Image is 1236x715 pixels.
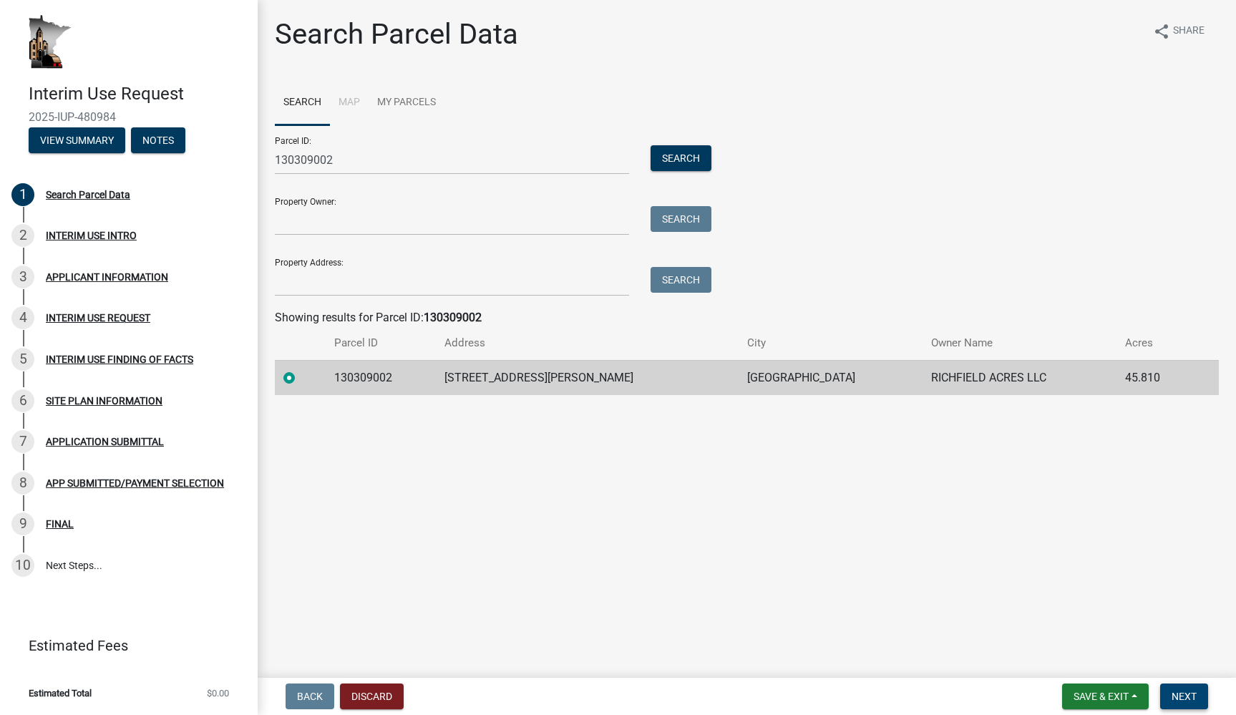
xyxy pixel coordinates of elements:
button: Discard [340,684,404,709]
button: Search [651,267,711,293]
button: Back [286,684,334,709]
td: [GEOGRAPHIC_DATA] [739,360,923,395]
td: RICHFIELD ACRES LLC [923,360,1117,395]
button: Notes [131,127,185,153]
div: INTERIM USE FINDING OF FACTS [46,354,193,364]
a: Search [275,80,330,126]
div: INTERIM USE INTRO [46,230,137,240]
i: share [1153,23,1170,40]
td: 45.810 [1116,360,1193,395]
span: Share [1173,23,1205,40]
span: $0.00 [207,689,229,698]
th: Owner Name [923,326,1117,360]
span: 2025-IUP-480984 [29,110,229,124]
div: 2 [11,224,34,247]
div: Search Parcel Data [46,190,130,200]
button: Search [651,145,711,171]
div: 10 [11,554,34,577]
button: Save & Exit [1062,684,1149,709]
img: Houston County, Minnesota [29,15,72,69]
th: City [739,326,923,360]
div: 1 [11,183,34,206]
h4: Interim Use Request [29,84,246,104]
div: APPLICANT INFORMATION [46,272,168,282]
button: View Summary [29,127,125,153]
td: 130309002 [326,360,436,395]
button: shareShare [1142,17,1216,45]
div: 6 [11,389,34,412]
div: FINAL [46,519,74,529]
strong: 130309002 [424,311,482,324]
a: My Parcels [369,80,444,126]
div: 8 [11,472,34,495]
button: Search [651,206,711,232]
div: 4 [11,306,34,329]
div: SITE PLAN INFORMATION [46,396,162,406]
th: Acres [1116,326,1193,360]
div: INTERIM USE REQUEST [46,313,150,323]
wm-modal-confirm: Notes [131,135,185,147]
div: 7 [11,430,34,453]
span: Save & Exit [1074,691,1129,702]
a: Estimated Fees [11,631,235,660]
button: Next [1160,684,1208,709]
span: Next [1172,691,1197,702]
div: 5 [11,348,34,371]
div: 9 [11,512,34,535]
div: Showing results for Parcel ID: [275,309,1219,326]
wm-modal-confirm: Summary [29,135,125,147]
div: APPLICATION SUBMITTAL [46,437,164,447]
div: APP SUBMITTED/PAYMENT SELECTION [46,478,224,488]
h1: Search Parcel Data [275,17,518,52]
span: Back [297,691,323,702]
div: 3 [11,266,34,288]
span: Estimated Total [29,689,92,698]
th: Address [436,326,739,360]
td: [STREET_ADDRESS][PERSON_NAME] [436,360,739,395]
th: Parcel ID [326,326,436,360]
